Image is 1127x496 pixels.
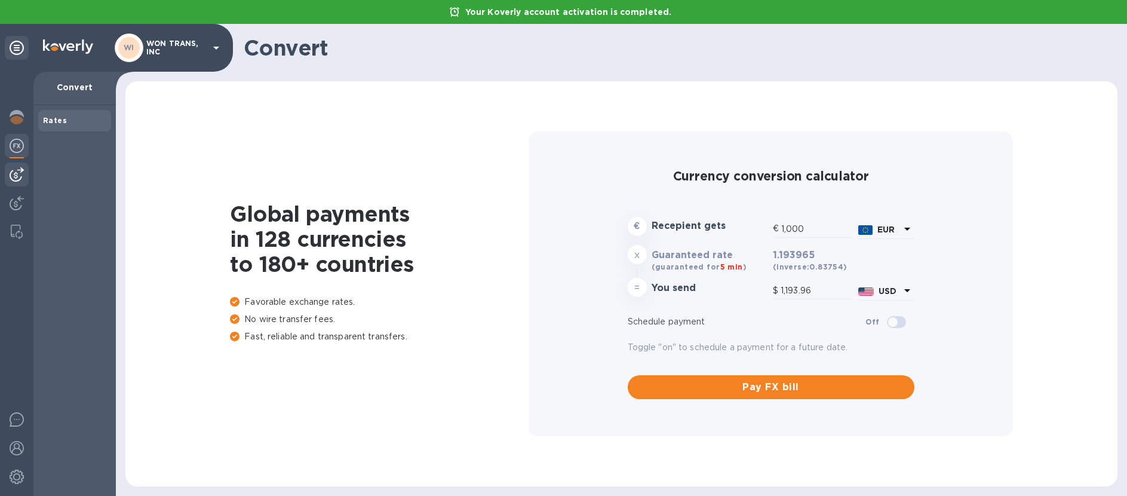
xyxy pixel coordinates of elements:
[230,201,529,277] h1: Global payments in 128 currencies to 180+ countries
[865,317,879,326] b: Off
[628,375,914,399] button: Pay FX bill
[10,139,24,153] img: Foreign exchange
[652,221,768,232] h3: Recepient gets
[773,282,781,300] div: $
[5,36,29,60] div: Unpin categories
[637,380,905,394] span: Pay FX bill
[43,116,67,125] b: Rates
[230,330,529,343] p: Fast, reliable and transparent transfers.
[634,221,640,231] strong: €
[781,282,853,300] input: Amount
[628,245,647,264] div: x
[43,81,106,93] p: Convert
[230,313,529,326] p: No wire transfer fees.
[773,220,781,238] div: €
[877,225,895,234] b: EUR
[43,39,93,54] img: Logo
[652,262,747,271] b: (guaranteed for )
[628,316,866,328] p: Schedule payment
[628,278,647,297] div: =
[244,35,1108,60] h1: Convert
[720,262,743,271] span: 5 min
[124,43,134,52] b: WI
[230,296,529,308] p: Favorable exchange rates.
[628,169,914,183] h2: Currency conversion calculator
[858,287,874,296] img: USD
[879,286,896,296] b: USD
[146,39,206,56] p: WON TRANS, INC
[781,220,853,238] input: Amount
[773,262,847,271] b: (inverse: 0.83754 )
[773,250,914,261] h3: 1.193965
[628,341,914,354] p: Toggle "on" to schedule a payment for a future date.
[652,283,768,294] h3: You send
[459,6,678,18] p: Your Koverly account activation is completed.
[652,250,768,261] h3: Guaranteed rate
